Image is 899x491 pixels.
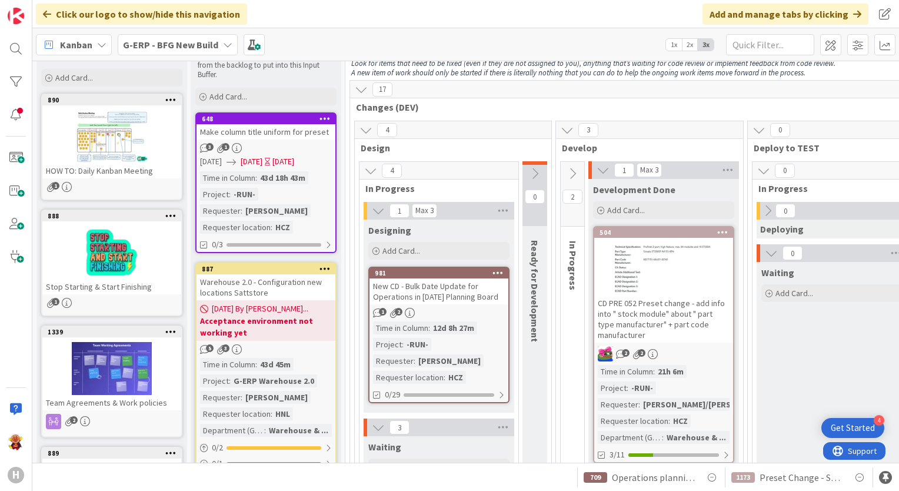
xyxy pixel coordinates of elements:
[42,327,181,410] div: 1339Team Agreements & Work policies
[594,227,733,238] div: 504
[195,263,337,487] a: 887Warehouse 2.0 - Configuration new locations Sattstore[DATE] By [PERSON_NAME]...Acceptance envi...
[638,349,645,357] span: 2
[264,424,266,437] span: :
[578,123,598,137] span: 3
[42,279,181,294] div: Stop Starting & Start Finishing
[640,398,781,411] div: [PERSON_NAME]/[PERSON_NAME]...
[195,112,337,253] a: 648Make column title uniform for preset[DATE][DATE][DATE]Time in Column:43d 18h 43mProject:-RUN-R...
[197,264,335,274] div: 887
[206,344,214,352] span: 5
[36,4,247,25] div: Click our logo to show/hide this navigation
[670,414,691,427] div: HCZ
[200,171,255,184] div: Time in Column
[402,338,404,351] span: :
[758,183,897,194] span: In Progress
[42,211,181,294] div: 888Stop Starting & Start Finishing
[584,472,607,483] div: 709
[445,371,466,384] div: HCZ
[202,115,335,123] div: 648
[257,358,294,371] div: 43d 45m
[55,72,93,83] span: Add Card...
[369,278,508,304] div: New CD - Bulk Date Update for Operations in [DATE] Planning Board
[8,8,24,24] img: Visit kanbanzone.com
[664,431,729,444] div: Warehouse & ...
[212,457,223,470] span: 0 / 1
[351,68,805,78] em: A new item of work should only be started if there is literally nothing that you can do to help t...
[444,371,445,384] span: :
[365,183,504,194] span: In Progress
[41,210,182,316] a: 888Stop Starting & Start Finishing
[231,374,317,387] div: G-ERP Warehouse 2.0
[351,58,835,68] em: Look for items that need to be fixed (even if they are not assigned to you), anything that’s wait...
[212,303,308,315] span: [DATE] By [PERSON_NAME]...
[372,82,392,97] span: 17
[373,338,402,351] div: Project
[395,308,402,316] span: 2
[271,221,272,234] span: :
[222,344,229,352] span: 3
[600,228,733,237] div: 504
[271,407,272,420] span: :
[385,389,400,401] span: 0/29
[48,96,181,104] div: 890
[241,155,262,168] span: [DATE]
[42,395,181,410] div: Team Agreements & Work policies
[389,420,409,434] span: 3
[272,221,293,234] div: HCZ
[361,142,537,154] span: Design
[42,448,181,459] div: 889
[42,95,181,105] div: 890
[200,407,271,420] div: Requester location
[382,462,420,473] span: Add Card...
[42,327,181,337] div: 1339
[731,472,755,483] div: 1173
[622,349,630,357] span: 2
[430,321,477,334] div: 12d 8h 27m
[48,328,181,336] div: 1339
[628,381,656,394] div: -RUN-
[255,171,257,184] span: :
[8,434,24,450] img: LC
[525,190,545,204] span: 0
[197,264,335,300] div: 887Warehouse 2.0 - Configuration new locations Sattstore
[60,38,92,52] span: Kanban
[368,267,510,403] a: 981New CD - Bulk Date Update for Operations in [DATE] Planning BoardTime in Column:12d 8h 27mProj...
[42,95,181,178] div: 890HOW TO: Daily Kanban Meeting
[272,155,294,168] div: [DATE]
[229,374,231,387] span: :
[562,190,582,204] span: 2
[415,208,434,214] div: Max 3
[598,365,653,378] div: Time in Column
[375,269,508,277] div: 981
[655,365,687,378] div: 21h 6m
[197,114,335,140] div: 648Make column title uniform for preset
[404,338,431,351] div: -RUN-
[593,226,734,463] a: 504CD PRE 052 Preset change - add info into " stock module" about " part type manufacturer" + par...
[598,381,627,394] div: Project
[831,422,875,434] div: Get Started
[257,171,308,184] div: 43d 18h 43m
[594,346,733,361] div: JK
[698,39,714,51] span: 3x
[761,267,794,278] span: Waiting
[368,224,411,236] span: Designing
[373,354,414,367] div: Requester
[242,391,311,404] div: [PERSON_NAME]
[200,391,241,404] div: Requester
[123,39,218,51] b: G-ERP - BFG New Build
[594,227,733,343] div: 504CD PRE 052 Preset change - add info into " stock module" about " part type manufacturer" + par...
[594,296,733,343] div: CD PRE 052 Preset change - add info into " stock module" about " part type manufacturer" + part c...
[200,358,255,371] div: Time in Column
[70,416,78,424] span: 2
[775,288,813,298] span: Add Card...
[874,415,884,426] div: 4
[266,424,331,437] div: Warehouse & ...
[197,274,335,300] div: Warehouse 2.0 - Configuration new locations Sattstore
[242,204,311,217] div: [PERSON_NAME]
[428,321,430,334] span: :
[598,346,613,361] img: JK
[202,265,335,273] div: 887
[41,326,182,437] a: 1339Team Agreements & Work policies
[272,407,293,420] div: HNL
[52,182,59,190] span: 1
